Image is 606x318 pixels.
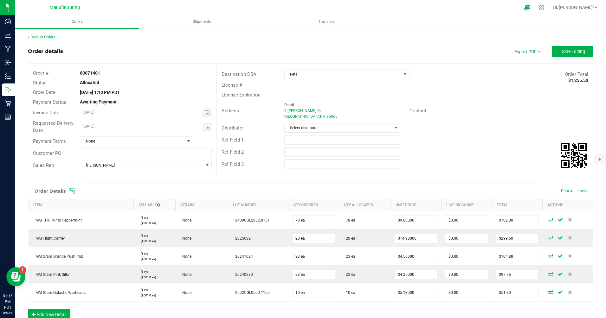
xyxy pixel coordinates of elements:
span: Order # [33,70,48,76]
strong: 00071401 [80,70,100,76]
a: Shipments [140,15,264,29]
input: 0 [293,216,335,225]
strong: $1,255.53 [568,78,588,83]
span: Save Order Detail [556,272,565,276]
input: 0 [293,288,335,297]
th: Qty Ordered [288,199,339,211]
th: Item [29,199,134,211]
span: 0 ea [138,252,148,256]
th: Unit Price [391,199,442,211]
input: 0 [445,252,488,261]
p: (LOT: 0 ea) [138,257,172,262]
span: 78 ea [343,218,355,222]
div: Order details [28,48,63,55]
span: 20240930 [232,272,253,277]
span: Delete Order Detail [565,272,575,276]
span: [PERSON_NAME] [80,161,203,170]
span: None [179,272,191,277]
span: 2409CGL2882.8151 [232,218,270,222]
input: 0 [293,270,335,279]
input: 0 [395,288,437,297]
input: 0 [496,216,538,225]
span: Delete Order Detail [565,236,575,240]
span: Retail [285,70,401,79]
span: Export PDF [508,46,546,57]
a: Orders [15,15,139,29]
span: Save Order Detail [556,236,565,240]
span: Transfers [310,19,343,24]
input: 0 [395,270,437,279]
span: 10 ea [343,290,355,295]
span: Delete Order Detail [565,254,575,258]
inline-svg: Inbound [5,59,11,66]
p: (LOT: 0 ea) [138,239,172,243]
span: 0 ea [138,234,148,238]
input: 0 [395,216,437,225]
span: 20250821 [232,236,253,241]
inline-svg: Dashboard [5,18,11,25]
th: Actions [542,199,593,211]
span: MM Gram Pink Silky [32,272,70,277]
span: Status [33,80,47,86]
span: Delete Order Detail [565,218,575,222]
span: Address [222,108,239,114]
span: Ref Field 1 [222,137,244,143]
input: 0 [445,216,488,225]
span: Payment Status [33,99,66,105]
div: Manage settings [538,4,545,10]
span: Select distributor [285,123,392,132]
h1: Order Details [35,189,66,194]
span: Requested Delivery Date [33,120,74,133]
input: 0 [445,234,488,243]
span: 2502CGL0500.1150 [232,290,270,295]
span: MM Gram Orange Push Pop [32,254,83,259]
span: License # [222,82,242,88]
span: [GEOGRAPHIC_DATA] [284,114,321,119]
img: Scan me! [561,143,587,168]
input: 0 [445,288,488,297]
span: 23 ea [343,272,355,277]
p: (LOT: 0 ea) [138,293,172,298]
span: 20241024 [232,254,253,259]
span: Invoice Date [33,110,59,116]
span: Open Ecommerce Menu [520,1,534,14]
input: 0 [395,234,437,243]
span: None [179,218,191,222]
span: Destination DBA [222,71,256,77]
input: 0 [496,288,538,297]
span: Toggle calendar [203,123,212,131]
span: Hi, [PERSON_NAME]! [553,5,594,10]
th: Sellable [134,199,176,211]
span: Sales Rep [33,162,54,168]
input: 0 [293,252,335,261]
span: None [179,236,191,241]
span: Done Editing [560,49,585,54]
span: None [179,254,191,259]
strong: Allocated [80,80,99,85]
span: None [80,137,184,146]
span: Payment Terms [33,138,66,144]
span: None [179,290,191,295]
a: Back to Orders [28,35,55,39]
span: Contact [409,108,426,114]
inline-svg: Manufacturing [5,46,11,52]
span: Shipments [184,19,220,24]
span: 95966 [326,114,338,119]
strong: Awaiting Payment [80,99,117,104]
span: Save Order Detail [556,254,565,258]
span: CA [320,114,325,119]
inline-svg: Inventory [5,73,11,79]
span: Ref Field 3 [222,161,244,167]
input: 0 [445,270,488,279]
span: Customer PO [33,150,61,156]
a: Transfers [265,15,389,29]
th: Line Discount [441,199,492,211]
span: Order Date [33,89,55,95]
th: Lot Number [228,199,288,211]
button: Done Editing [552,46,593,57]
span: 0 ea [138,288,148,292]
input: 0 [496,252,538,261]
strong: [DATE] 1:10 PM PDT [80,90,120,95]
span: 0 ea [138,215,148,220]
